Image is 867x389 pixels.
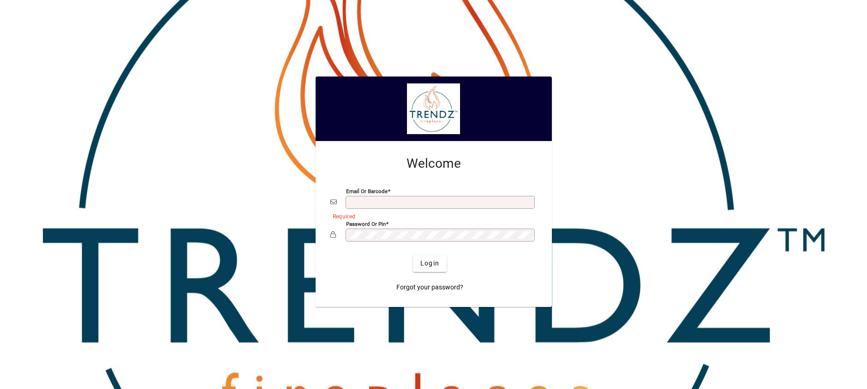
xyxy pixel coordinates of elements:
[333,211,530,221] mat-error: Required
[346,188,388,194] mat-label: Email or Barcode
[413,255,447,272] button: Login
[420,259,439,268] span: Login
[396,283,463,292] span: Forgot your password?
[346,220,386,227] mat-label: Password or Pin
[393,279,467,296] a: Forgot your password?
[330,156,537,171] h2: Welcome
